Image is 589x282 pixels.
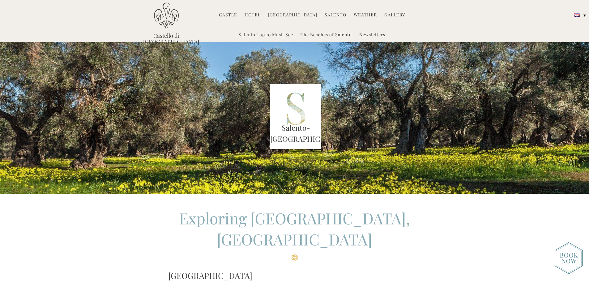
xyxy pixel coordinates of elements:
[239,32,293,39] a: Salento Top 10 Must-See
[384,12,405,19] a: Gallery
[245,12,261,19] a: Hotel
[555,242,583,274] img: new-booknow.png
[168,208,421,261] h2: Exploring [GEOGRAPHIC_DATA], [GEOGRAPHIC_DATA]
[154,2,179,29] img: Castello di Ugento
[268,12,317,19] a: [GEOGRAPHIC_DATA]
[168,269,421,282] h3: [GEOGRAPHIC_DATA]
[301,32,352,39] a: The Beaches of Salento
[359,32,385,39] a: Newsletters
[574,13,580,17] img: English
[354,12,377,19] a: Weather
[270,122,322,144] h3: Salento-[GEOGRAPHIC_DATA]
[143,33,190,45] a: Castello di [GEOGRAPHIC_DATA]
[270,84,322,149] img: S_Lett_green.png
[325,12,346,19] a: Salento
[219,12,237,19] a: Castle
